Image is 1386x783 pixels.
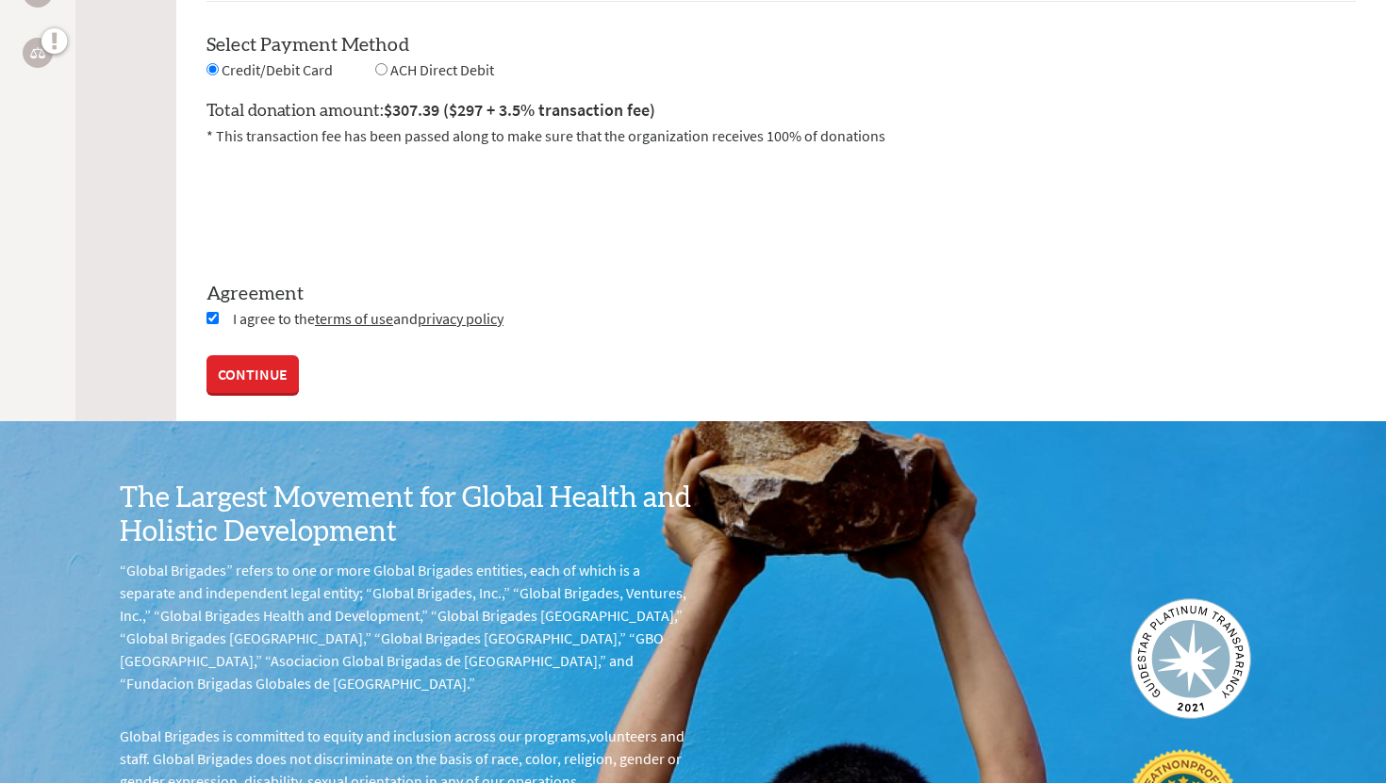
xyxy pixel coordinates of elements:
[384,99,655,121] span: $307.39 ($297 + 3.5% transaction fee)
[315,309,393,328] a: terms of use
[418,309,503,328] a: privacy policy
[1130,598,1251,719] img: Guidestar 2019
[206,97,655,124] label: Total donation amount:
[206,124,1356,147] p: * This transaction fee has been passed along to make sure that the organization receives 100% of ...
[120,481,693,549] h3: The Largest Movement for Global Health and Holistic Development
[206,281,1356,307] label: Agreement
[390,60,494,79] span: ACH Direct Debit
[233,309,503,328] span: I agree to the and
[206,170,493,243] iframe: reCAPTCHA
[222,60,333,79] span: Credit/Debit Card
[30,47,45,58] img: Legal Empowerment
[120,559,693,694] p: “Global Brigades” refers to one or more Global Brigades entities, each of which is a separate and...
[23,38,53,68] a: Legal Empowerment
[206,36,409,55] label: Select Payment Method
[206,355,299,393] a: CONTINUE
